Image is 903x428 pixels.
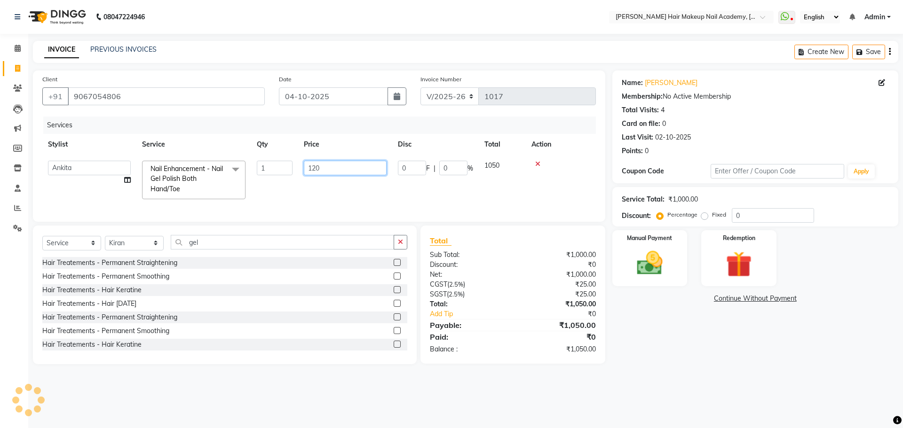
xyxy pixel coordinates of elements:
[622,78,643,88] div: Name:
[42,87,69,105] button: +91
[484,161,499,170] span: 1050
[622,211,651,221] div: Discount:
[479,134,526,155] th: Total
[251,134,298,155] th: Qty
[423,319,513,331] div: Payable:
[513,319,602,331] div: ₹1,050.00
[43,117,603,134] div: Services
[42,75,57,84] label: Client
[852,45,885,59] button: Save
[629,248,671,278] img: _cash.svg
[513,260,602,270] div: ₹0
[668,195,698,204] div: ₹1,000.00
[423,260,513,270] div: Discount:
[24,4,88,30] img: logo
[42,134,136,155] th: Stylist
[645,78,697,88] a: [PERSON_NAME]
[423,309,528,319] a: Add Tip
[420,75,461,84] label: Invoice Number
[655,132,691,142] div: 02-10-2025
[622,105,659,115] div: Total Visits:
[718,248,760,280] img: _gift.svg
[622,119,660,129] div: Card on file:
[513,344,602,354] div: ₹1,050.00
[513,250,602,260] div: ₹1,000.00
[423,270,513,280] div: Net:
[526,134,596,155] th: Action
[662,119,666,129] div: 0
[42,326,169,336] div: Hair Treatements - Permanent Smoothing
[449,290,463,298] span: 2.5%
[68,87,265,105] input: Search by Name/Mobile/Email/Code
[426,163,430,173] span: F
[449,280,463,288] span: 2.5%
[42,258,177,268] div: Hair Treatements - Permanent Straightening
[864,12,885,22] span: Admin
[622,132,653,142] div: Last Visit:
[423,289,513,299] div: ( )
[467,163,473,173] span: %
[150,164,223,193] span: Nail Enhancement - Nail Gel Polish Both Hand/Toe
[180,185,184,193] a: x
[392,134,479,155] th: Disc
[513,299,602,309] div: ₹1,050.00
[645,146,649,156] div: 0
[434,163,436,173] span: |
[622,195,665,204] div: Service Total:
[423,280,513,289] div: ( )
[423,299,513,309] div: Total:
[279,75,292,84] label: Date
[42,272,169,281] div: Hair Treatements - Permanent Smoothing
[513,289,602,299] div: ₹25.00
[528,309,602,319] div: ₹0
[90,45,157,54] a: PREVIOUS INVOICES
[171,235,394,249] input: Search or Scan
[298,134,392,155] th: Price
[430,290,447,298] span: SGST
[42,340,142,350] div: Hair Treatements - Hair Keratine
[513,280,602,289] div: ₹25.00
[711,164,844,179] input: Enter Offer / Coupon Code
[44,41,79,58] a: INVOICE
[423,331,513,342] div: Paid:
[622,92,889,101] div: No Active Membership
[42,312,177,322] div: Hair Treatements - Permanent Straightening
[622,166,711,176] div: Coupon Code
[712,210,726,219] label: Fixed
[622,92,663,101] div: Membership:
[103,4,145,30] b: 08047224946
[513,270,602,280] div: ₹1,000.00
[622,146,643,156] div: Points:
[794,45,848,59] button: Create New
[42,299,136,309] div: Hair Treatements - Hair [DATE]
[848,164,875,179] button: Apply
[430,280,447,288] span: CGST
[667,210,697,219] label: Percentage
[661,105,665,115] div: 4
[423,250,513,260] div: Sub Total:
[430,236,451,246] span: Total
[136,134,251,155] th: Service
[627,234,672,242] label: Manual Payment
[723,234,755,242] label: Redemption
[614,294,896,303] a: Continue Without Payment
[423,344,513,354] div: Balance :
[42,285,142,295] div: Hair Treatements - Hair Keratine
[513,331,602,342] div: ₹0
